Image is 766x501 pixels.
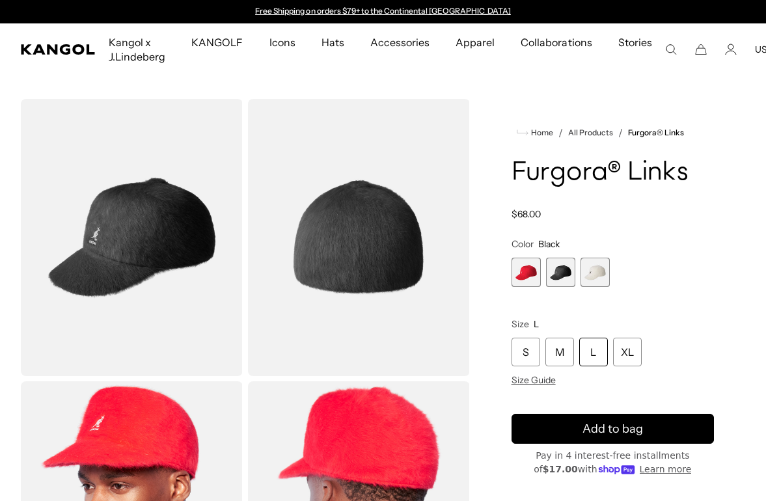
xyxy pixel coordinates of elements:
[613,125,623,141] li: /
[546,258,575,287] label: Black
[534,318,539,330] span: L
[248,99,470,376] img: color-black
[512,258,541,287] label: Scarlet
[21,99,243,376] img: color-black
[628,128,684,137] a: Furgora® Links
[553,125,563,141] li: /
[255,6,511,16] a: Free Shipping on orders $79+ to the Continental [GEOGRAPHIC_DATA]
[443,23,508,61] a: Apparel
[512,318,529,330] span: Size
[508,23,605,61] a: Collaborations
[605,23,665,75] a: Stories
[545,338,574,366] div: M
[581,258,610,287] label: Ivory
[191,23,243,61] span: KANGOLF
[512,208,541,220] span: $68.00
[512,338,540,366] div: S
[582,420,643,438] span: Add to bag
[725,44,737,55] a: Account
[579,338,608,366] div: L
[581,258,610,287] div: 3 of 3
[512,125,714,141] nav: breadcrumbs
[512,238,534,250] span: Color
[512,159,714,187] h1: Furgora® Links
[618,23,652,75] span: Stories
[538,238,560,250] span: Black
[21,44,96,55] a: Kangol
[96,23,178,75] a: Kangol x J.Lindeberg
[370,23,430,61] span: Accessories
[357,23,443,61] a: Accessories
[568,128,613,137] a: All Products
[249,7,517,17] div: 1 of 2
[308,23,357,61] a: Hats
[546,258,575,287] div: 2 of 3
[178,23,256,61] a: KANGOLF
[249,7,517,17] slideshow-component: Announcement bar
[256,23,308,61] a: Icons
[528,128,553,137] span: Home
[517,127,553,139] a: Home
[512,374,556,386] span: Size Guide
[269,23,295,61] span: Icons
[512,258,541,287] div: 1 of 3
[512,414,714,444] button: Add to bag
[665,44,677,55] summary: Search here
[249,7,517,17] div: Announcement
[456,23,495,61] span: Apparel
[321,23,344,61] span: Hats
[613,338,642,366] div: XL
[521,23,592,61] span: Collaborations
[695,44,707,55] button: Cart
[109,23,165,75] span: Kangol x J.Lindeberg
